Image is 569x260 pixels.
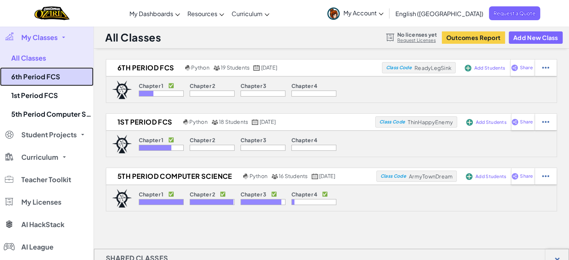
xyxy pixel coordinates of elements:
[126,3,184,24] a: My Dashboards
[520,65,532,70] span: Share
[168,191,174,197] p: ✅
[21,221,64,228] span: AI HackStack
[106,116,375,128] a: 1st Period FCS Python 18 Students [DATE]
[466,119,473,126] img: IconAddStudents.svg
[260,118,276,125] span: [DATE]
[395,10,483,18] span: English ([GEOGRAPHIC_DATA])
[397,37,437,43] a: Request Licenses
[414,64,452,71] span: ReadyLegSink
[322,191,328,197] p: ✅
[476,120,507,125] span: Add Students
[489,6,540,20] a: Request a Quote
[261,64,277,71] span: [DATE]
[34,6,69,21] img: Home
[232,10,263,18] span: Curriculum
[185,65,191,71] img: python.png
[112,135,132,153] img: logo
[252,119,259,125] img: calendar.svg
[106,171,241,182] h2: 5th Period Computer Science
[184,3,228,24] a: Resources
[379,120,405,124] span: Class Code
[386,65,411,70] span: Class Code
[21,176,71,183] span: Teacher Toolkit
[343,9,383,17] span: My Account
[324,1,387,25] a: My Account
[190,191,215,197] p: Chapter 2
[183,119,189,125] img: python.png
[511,119,518,125] img: IconShare_Purple.svg
[139,83,164,89] p: Chapter 1
[250,172,267,179] span: Python
[221,64,250,71] span: 19 Students
[542,119,549,125] img: IconStudentEllipsis.svg
[442,31,505,44] button: Outcomes Report
[466,173,472,180] img: IconAddStudents.svg
[190,83,215,89] p: Chapter 2
[106,171,376,182] a: 5th Period Computer Science Python 16 Students [DATE]
[220,191,226,197] p: ✅
[241,191,267,197] p: Chapter 3
[291,137,318,143] p: Chapter 4
[509,31,563,44] button: Add New Class
[190,137,215,143] p: Chapter 2
[21,244,53,250] span: AI League
[279,172,308,179] span: 16 Students
[21,34,58,41] span: My Classes
[112,189,132,208] img: logo
[465,65,471,71] img: IconAddStudents.svg
[243,174,249,179] img: python.png
[319,172,335,179] span: [DATE]
[129,10,173,18] span: My Dashboards
[312,174,318,179] img: calendar.svg
[187,10,217,18] span: Resources
[408,119,453,125] span: ThinHappyEnemy
[511,173,518,180] img: IconShare_Purple.svg
[542,64,549,71] img: IconStudentEllipsis.svg
[271,191,277,197] p: ✅
[34,6,69,21] a: Ozaria by CodeCombat logo
[21,154,58,160] span: Curriculum
[392,3,487,24] a: English ([GEOGRAPHIC_DATA])
[475,174,506,179] span: Add Students
[241,137,267,143] p: Chapter 3
[112,80,132,99] img: logo
[213,65,220,71] img: MultipleUsers.png
[474,66,505,70] span: Add Students
[542,173,549,180] img: IconStudentEllipsis.svg
[21,131,77,138] span: Student Projects
[409,173,453,180] span: ArmyTownDream
[211,119,218,125] img: MultipleUsers.png
[106,62,183,73] h2: 6th Period FCS
[139,137,164,143] p: Chapter 1
[520,120,533,124] span: Share
[21,199,61,205] span: My Licenses
[105,30,161,45] h1: All Classes
[106,62,382,73] a: 6th Period FCS Python 19 Students [DATE]
[253,65,260,71] img: calendar.svg
[511,64,518,71] img: IconShare_Purple.svg
[189,118,207,125] span: Python
[219,118,248,125] span: 18 Students
[228,3,273,24] a: Curriculum
[168,83,174,89] p: ✅
[397,31,437,37] span: No licenses yet
[520,174,533,178] span: Share
[380,174,406,178] span: Class Code
[191,64,209,71] span: Python
[106,116,181,128] h2: 1st Period FCS
[168,137,174,143] p: ✅
[139,191,164,197] p: Chapter 1
[291,83,318,89] p: Chapter 4
[291,191,318,197] p: Chapter 4
[271,174,278,179] img: MultipleUsers.png
[241,83,267,89] p: Chapter 3
[327,7,340,20] img: avatar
